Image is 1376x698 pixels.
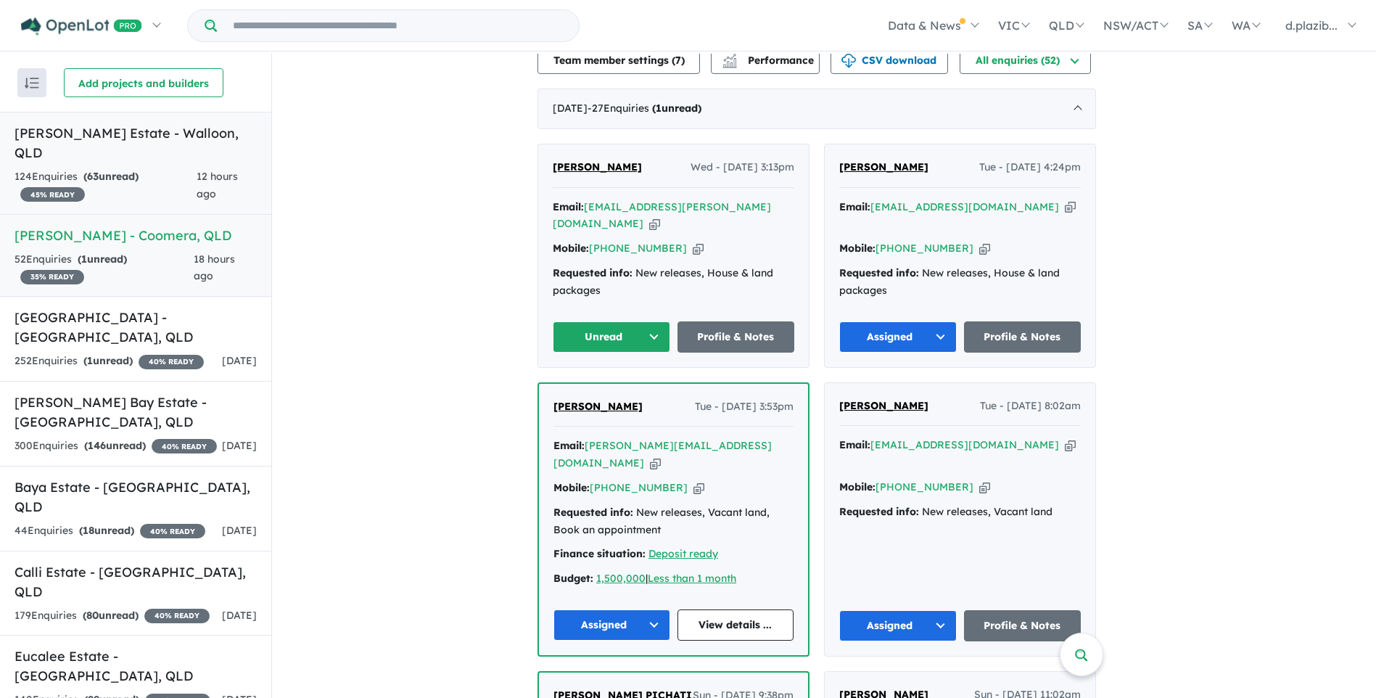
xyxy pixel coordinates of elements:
a: 1,500,000 [596,572,646,585]
strong: Mobile: [553,481,590,494]
button: All enquiries (52) [960,45,1091,74]
h5: Baya Estate - [GEOGRAPHIC_DATA] , QLD [15,477,257,517]
strong: Mobile: [839,242,876,255]
strong: ( unread) [78,252,127,266]
strong: Requested info: [553,506,633,519]
div: 300 Enquir ies [15,438,217,455]
span: [PERSON_NAME] [839,160,928,173]
span: [PERSON_NAME] [553,160,642,173]
span: 1 [87,354,93,367]
span: 18 hours ago [194,252,235,283]
h5: Eucalee Estate - [GEOGRAPHIC_DATA] , QLD [15,646,257,686]
img: bar-chart.svg [722,58,737,67]
span: Wed - [DATE] 3:13pm [691,159,794,176]
span: 40 % READY [139,355,204,369]
button: Assigned [839,610,957,641]
strong: Email: [839,438,870,451]
div: [DATE] [537,89,1096,129]
a: [PHONE_NUMBER] [876,242,973,255]
span: 80 [86,609,99,622]
span: Performance [725,54,814,67]
div: 44 Enquir ies [15,522,205,540]
span: 40 % READY [144,609,210,623]
div: 179 Enquir ies [15,607,210,625]
span: 45 % READY [20,187,85,202]
strong: Email: [839,200,870,213]
strong: Requested info: [553,266,633,279]
span: [PERSON_NAME] [839,399,928,412]
img: download icon [841,54,856,68]
a: [PERSON_NAME] [553,159,642,176]
h5: Calli Estate - [GEOGRAPHIC_DATA] , QLD [15,562,257,601]
u: Deposit ready [648,547,718,560]
div: New releases, House & land packages [839,265,1081,300]
div: 252 Enquir ies [15,353,204,370]
strong: Mobile: [839,480,876,493]
span: d.plazib... [1285,18,1338,33]
span: [DATE] [222,354,257,367]
span: 63 [87,170,99,183]
span: Tue - [DATE] 8:02am [980,398,1081,415]
button: Add projects and builders [64,68,223,97]
span: [PERSON_NAME] [553,400,643,413]
h5: [GEOGRAPHIC_DATA] - [GEOGRAPHIC_DATA] , QLD [15,308,257,347]
div: New releases, Vacant land [839,504,1081,521]
h5: [PERSON_NAME] Estate - Walloon , QLD [15,123,257,163]
strong: ( unread) [79,524,134,537]
a: Less than 1 month [648,572,736,585]
a: Profile & Notes [677,321,795,353]
button: Performance [711,45,820,74]
a: [PHONE_NUMBER] [590,481,688,494]
a: View details ... [677,609,794,641]
span: Tue - [DATE] 3:53pm [695,398,794,416]
strong: Finance situation: [553,547,646,560]
button: Assigned [839,321,957,353]
span: 146 [88,439,106,452]
span: 1 [656,102,662,115]
button: Copy [693,480,704,496]
button: Copy [979,241,990,256]
span: 40 % READY [140,524,205,538]
a: [EMAIL_ADDRESS][DOMAIN_NAME] [870,200,1059,213]
button: Copy [1065,200,1076,215]
button: Assigned [553,609,670,641]
div: 52 Enquir ies [15,251,194,286]
strong: Requested info: [839,266,919,279]
a: [PERSON_NAME][EMAIL_ADDRESS][DOMAIN_NAME] [553,439,772,469]
input: Try estate name, suburb, builder or developer [220,10,576,41]
button: Copy [650,456,661,471]
span: 12 hours ago [197,170,238,200]
img: Openlot PRO Logo White [21,17,142,36]
button: Copy [649,216,660,231]
span: [DATE] [222,439,257,452]
a: [EMAIL_ADDRESS][PERSON_NAME][DOMAIN_NAME] [553,200,771,231]
span: 40 % READY [152,439,217,453]
button: CSV download [831,45,948,74]
span: 18 [83,524,94,537]
span: 35 % READY [20,270,84,284]
a: [PERSON_NAME] [839,159,928,176]
a: [PERSON_NAME] [839,398,928,415]
button: Team member settings (7) [537,45,700,74]
span: 1 [81,252,87,266]
strong: ( unread) [83,609,139,622]
button: Unread [553,321,670,353]
h5: [PERSON_NAME] Bay Estate - [GEOGRAPHIC_DATA] , QLD [15,393,257,432]
img: line-chart.svg [723,54,736,62]
a: Profile & Notes [964,610,1082,641]
button: Copy [693,241,704,256]
span: [DATE] [222,609,257,622]
div: New releases, Vacant land, Book an appointment [553,504,794,539]
div: 124 Enquir ies [15,168,197,203]
strong: ( unread) [652,102,701,115]
strong: ( unread) [83,354,133,367]
strong: ( unread) [84,439,146,452]
span: 7 [675,54,681,67]
div: New releases, House & land packages [553,265,794,300]
h5: [PERSON_NAME] - Coomera , QLD [15,226,257,245]
a: [PHONE_NUMBER] [876,480,973,493]
strong: ( unread) [83,170,139,183]
strong: Requested info: [839,505,919,518]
